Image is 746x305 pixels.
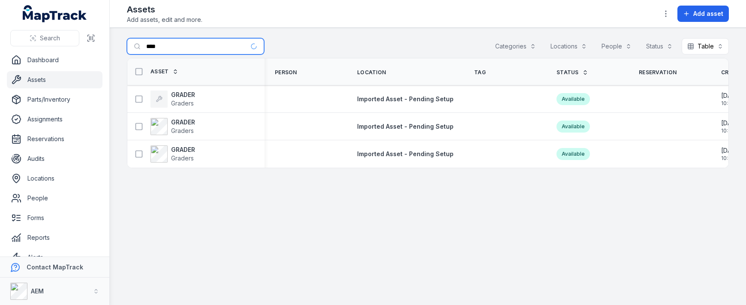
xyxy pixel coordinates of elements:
[171,127,194,134] span: Graders
[490,38,541,54] button: Categories
[357,69,386,76] span: Location
[7,51,102,69] a: Dashboard
[7,229,102,246] a: Reports
[7,249,102,266] a: Alerts
[171,91,195,99] strong: GRADER
[682,38,729,54] button: Table
[721,119,744,127] span: [DATE]
[357,123,454,130] span: Imported Asset - Pending Setup
[357,122,454,131] a: Imported Asset - Pending Setup
[7,209,102,226] a: Forms
[721,100,744,107] span: 10:08 am
[7,190,102,207] a: People
[40,34,60,42] span: Search
[721,91,744,107] time: 20/08/2025, 10:08:45 am
[7,111,102,128] a: Assignments
[556,121,590,133] div: Available
[171,118,195,127] strong: GRADER
[357,150,454,157] span: Imported Asset - Pending Setup
[127,15,202,24] span: Add assets, edit and more.
[150,68,178,75] a: Asset
[357,150,454,158] a: Imported Asset - Pending Setup
[677,6,729,22] button: Add asset
[7,91,102,108] a: Parts/Inventory
[721,127,744,134] span: 10:08 am
[721,146,744,162] time: 20/08/2025, 10:08:45 am
[23,5,87,22] a: MapTrack
[639,69,677,76] span: Reservation
[357,95,454,103] a: Imported Asset - Pending Setup
[474,69,486,76] span: Tag
[556,93,590,105] div: Available
[721,155,744,162] span: 10:08 am
[721,119,744,134] time: 20/08/2025, 10:08:45 am
[150,145,195,163] a: GRADERGraders
[31,287,44,295] strong: AEM
[10,30,79,46] button: Search
[171,145,195,154] strong: GRADER
[721,91,744,100] span: [DATE]
[7,150,102,167] a: Audits
[556,148,590,160] div: Available
[150,68,169,75] span: Asset
[27,263,83,271] strong: Contact MapTrack
[171,154,194,162] span: Graders
[127,3,202,15] h2: Assets
[693,9,723,18] span: Add asset
[275,69,297,76] span: Person
[556,69,588,76] a: Status
[7,130,102,148] a: Reservations
[7,170,102,187] a: Locations
[357,95,454,103] span: Imported Asset - Pending Setup
[545,38,593,54] button: Locations
[641,38,678,54] button: Status
[150,91,195,108] a: GRADERGraders
[7,71,102,88] a: Assets
[596,38,637,54] button: People
[721,146,744,155] span: [DATE]
[150,118,195,135] a: GRADERGraders
[171,100,194,107] span: Graders
[556,69,579,76] span: Status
